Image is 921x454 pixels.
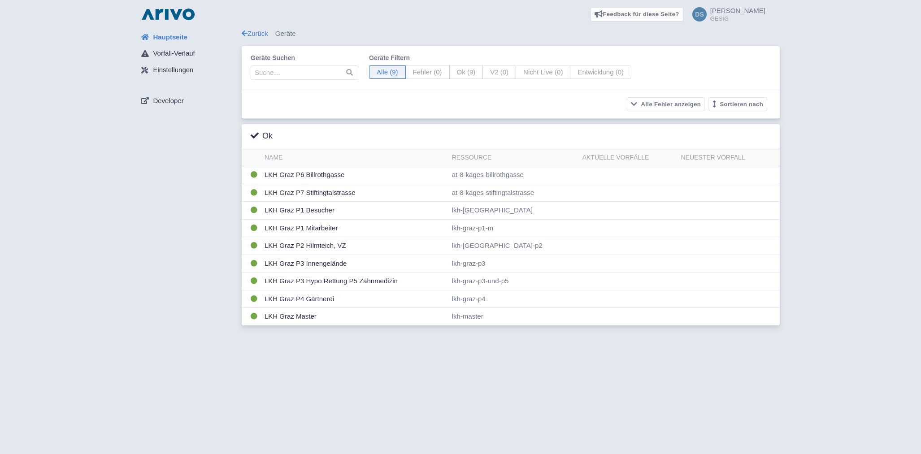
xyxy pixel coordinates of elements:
[448,149,579,166] th: Ressource
[261,202,448,220] td: LKH Graz P1 Besucher
[261,290,448,308] td: LKH Graz P4 Gärtnerei
[448,184,579,202] td: at-8-kages-stiftingtalstrasse
[369,65,406,79] span: Alle (9)
[448,308,579,325] td: lkh-master
[448,272,579,290] td: lkh-graz-p3-und-p5
[710,16,765,22] small: GESIG
[448,166,579,184] td: at-8-kages-billrothgasse
[153,65,193,75] span: Einstellungen
[448,290,579,308] td: lkh-graz-p4
[448,202,579,220] td: lkh-[GEOGRAPHIC_DATA]
[153,32,187,43] span: Hauptseite
[134,29,242,46] a: Hauptseite
[261,272,448,290] td: LKH Graz P3 Hypo Rettung P5 Zahnmedizin
[516,65,570,79] span: Nicht Live (0)
[242,29,780,39] div: Geräte
[251,53,358,63] label: Geräte suchen
[134,92,242,109] a: Developer
[708,97,767,111] button: Sortieren nach
[405,65,450,79] span: Fehler (0)
[687,7,765,22] a: [PERSON_NAME] GESIG
[261,184,448,202] td: LKH Graz P7 Stiftingtalstrasse
[448,237,579,255] td: lkh-[GEOGRAPHIC_DATA]-p2
[153,48,195,59] span: Vorfall-Verlauf
[448,219,579,237] td: lkh-graz-p1-m
[251,65,358,80] input: Suche…
[134,45,242,62] a: Vorfall-Verlauf
[570,65,631,79] span: Entwicklung (0)
[261,255,448,272] td: LKH Graz P3 Innengelände
[449,65,483,79] span: Ok (9)
[242,30,268,37] a: Zurück
[261,308,448,325] td: LKH Graz Master
[591,7,683,22] a: Feedback für diese Seite?
[261,166,448,184] td: LKH Graz P6 Billrothgasse
[153,96,183,106] span: Developer
[627,97,705,111] button: Alle Fehler anzeigen
[710,7,765,14] span: [PERSON_NAME]
[261,219,448,237] td: LKH Graz P1 Mitarbeiter
[482,65,516,79] span: V2 (0)
[448,255,579,272] td: lkh-graz-p3
[261,149,448,166] th: Name
[369,53,631,63] label: Geräte filtern
[261,237,448,255] td: LKH Graz P2 Hilmteich, VZ
[677,149,780,166] th: Neuester Vorfall
[134,62,242,79] a: Einstellungen
[579,149,678,166] th: Aktuelle Vorfälle
[251,131,273,141] h3: Ok
[139,7,197,22] img: logo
